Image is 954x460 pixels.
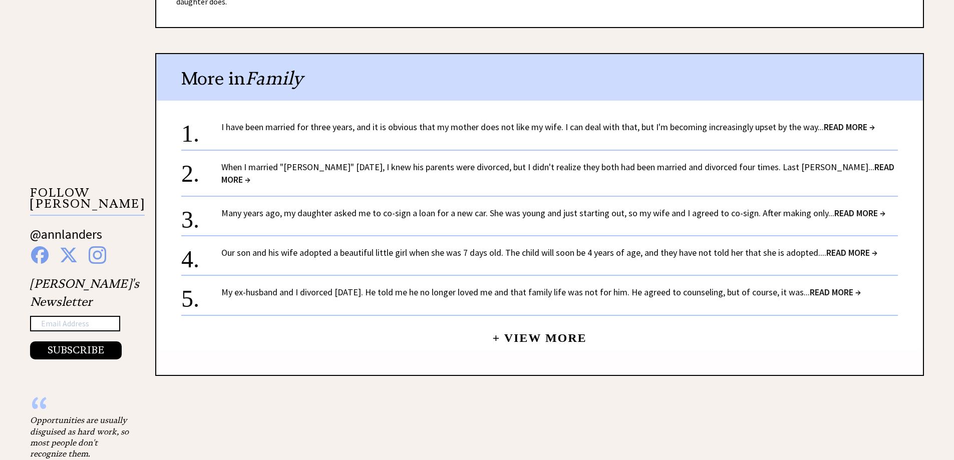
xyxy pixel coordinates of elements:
div: Opportunities are usually disguised as hard work, so most people don't recognize them. [30,414,130,459]
img: x%20blue.png [60,246,78,264]
a: @annlanders [30,226,102,252]
div: 5. [181,286,221,304]
span: READ MORE → [221,161,894,185]
p: FOLLOW [PERSON_NAME] [30,187,145,216]
div: 4. [181,246,221,265]
input: Email Address [30,316,120,332]
a: When I married "[PERSON_NAME]" [DATE], I knew his parents were divorced, but I didn't realize the... [221,161,894,185]
span: READ MORE → [824,121,875,133]
div: 1. [181,121,221,139]
div: More in [156,54,923,101]
img: facebook%20blue.png [31,246,49,264]
span: READ MORE → [810,286,861,298]
a: My ex-husband and I divorced [DATE]. He told me he no longer loved me and that family life was no... [221,286,861,298]
button: SUBSCRIBE [30,341,122,359]
a: Many years ago, my daughter asked me to co-sign a loan for a new car. She was young and just star... [221,207,885,219]
a: I have been married for three years, and it is obvious that my mother does not like my wife. I ca... [221,121,875,133]
a: + View More [492,323,586,344]
div: 2. [181,161,221,179]
a: Our son and his wife adopted a beautiful little girl when she was 7 days old. The child will soon... [221,247,877,258]
span: READ MORE → [834,207,885,219]
div: “ [30,404,130,414]
div: 3. [181,207,221,225]
img: instagram%20blue.png [89,246,106,264]
span: READ MORE → [826,247,877,258]
span: Family [245,67,303,90]
div: [PERSON_NAME]'s Newsletter [30,275,139,360]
